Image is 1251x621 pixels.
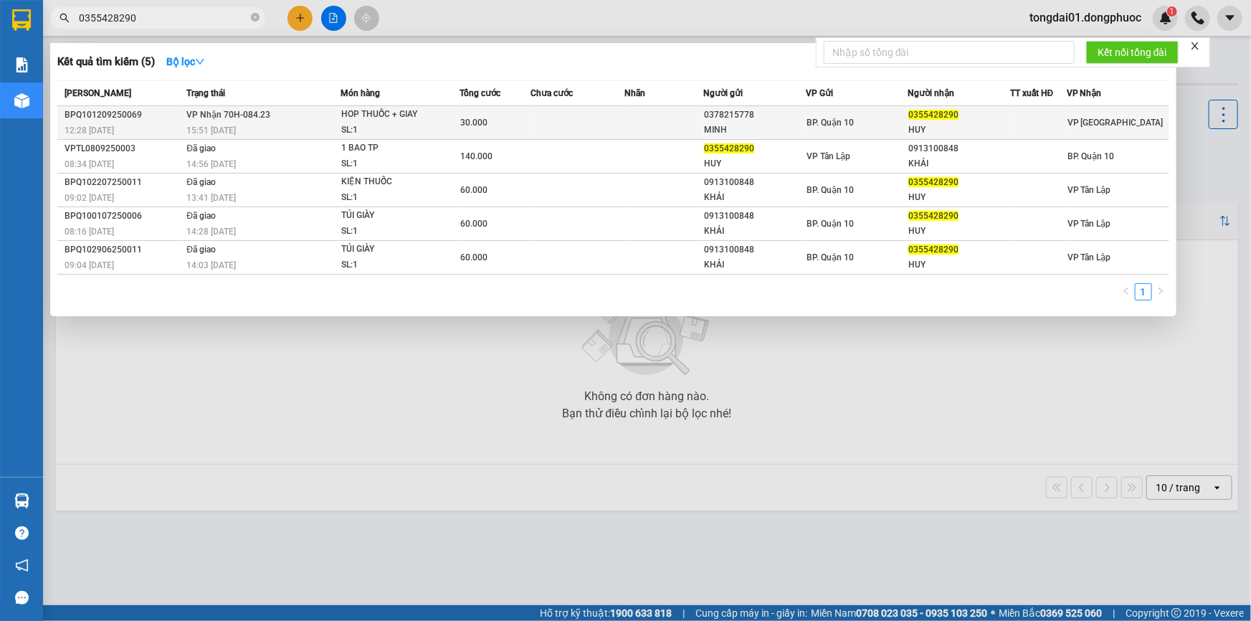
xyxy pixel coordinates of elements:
[341,141,449,156] div: 1 BAO TP
[341,107,449,123] div: HOP THUỐC + GIAY
[908,156,1009,171] div: KHẢI
[65,141,182,156] div: VPTL0809250003
[65,193,114,203] span: 09:02 [DATE]
[186,227,236,237] span: 14:28 [DATE]
[65,175,182,190] div: BPQ102207250011
[15,559,29,572] span: notification
[15,526,29,540] span: question-circle
[14,93,29,108] img: warehouse-icon
[1067,252,1111,262] span: VP Tân Lập
[341,123,449,138] div: SL: 1
[186,110,270,120] span: VP Nhận 70H-084.23
[65,125,114,136] span: 12:28 [DATE]
[1152,283,1169,300] li: Next Page
[704,224,805,239] div: KHẢI
[460,185,487,195] span: 60.000
[1067,118,1164,128] span: VP [GEOGRAPHIC_DATA]
[1067,151,1115,161] span: BP. Quận 10
[166,56,205,67] strong: Bộ lọc
[531,88,573,98] span: Chưa cước
[65,260,114,270] span: 09:04 [DATE]
[704,209,805,224] div: 0913100848
[704,242,805,257] div: 0913100848
[15,591,29,605] span: message
[195,57,205,67] span: down
[460,118,487,128] span: 30.000
[1156,287,1165,295] span: right
[65,88,131,98] span: [PERSON_NAME]
[1086,41,1179,64] button: Kết nối tổng đài
[908,257,1009,272] div: HUY
[186,88,225,98] span: Trạng thái
[341,88,380,98] span: Món hàng
[14,57,29,72] img: solution-icon
[65,108,182,123] div: BPQ101209250069
[1067,88,1102,98] span: VP Nhận
[908,141,1009,156] div: 0913100848
[908,224,1009,239] div: HUY
[251,11,260,25] span: close-circle
[1190,41,1200,51] span: close
[1067,185,1111,195] span: VP Tân Lập
[704,143,754,153] span: 0355428290
[908,123,1009,138] div: HUY
[704,108,805,123] div: 0378215778
[625,88,646,98] span: Nhãn
[57,54,155,70] h3: Kết quả tìm kiếm ( 5 )
[807,185,854,195] span: BP. Quận 10
[807,151,850,161] span: VP Tân Lập
[1152,283,1169,300] button: right
[807,219,854,229] span: BP. Quận 10
[251,13,260,22] span: close-circle
[60,13,70,23] span: search
[155,50,217,73] button: Bộ lọcdown
[460,151,493,161] span: 140.000
[341,208,449,224] div: TÚI GIÀY
[65,242,182,257] div: BPQ102906250011
[703,88,743,98] span: Người gửi
[341,224,449,240] div: SL: 1
[186,125,236,136] span: 15:51 [DATE]
[186,260,236,270] span: 14:03 [DATE]
[65,159,114,169] span: 08:34 [DATE]
[807,118,854,128] span: BP. Quận 10
[704,190,805,205] div: KHẢI
[704,257,805,272] div: KHẢI
[79,10,248,26] input: Tìm tên, số ĐT hoặc mã đơn
[14,493,29,508] img: warehouse-icon
[12,9,31,31] img: logo-vxr
[824,41,1075,64] input: Nhập số tổng đài
[908,190,1009,205] div: HUY
[1122,287,1131,295] span: left
[807,252,854,262] span: BP. Quận 10
[186,211,216,221] span: Đã giao
[908,110,959,120] span: 0355428290
[1067,219,1111,229] span: VP Tân Lập
[704,156,805,171] div: HUY
[460,219,487,229] span: 60.000
[186,245,216,255] span: Đã giao
[806,88,833,98] span: VP Gửi
[1135,283,1152,300] li: 1
[460,88,500,98] span: Tổng cước
[186,177,216,187] span: Đã giao
[186,159,236,169] span: 14:56 [DATE]
[908,211,959,221] span: 0355428290
[704,123,805,138] div: MINH
[341,174,449,190] div: KIỆN THUỐC
[341,190,449,206] div: SL: 1
[1098,44,1167,60] span: Kết nối tổng đài
[186,143,216,153] span: Đã giao
[65,209,182,224] div: BPQ100107250006
[186,193,236,203] span: 13:41 [DATE]
[1010,88,1054,98] span: TT xuất HĐ
[908,88,954,98] span: Người nhận
[1118,283,1135,300] button: left
[704,175,805,190] div: 0913100848
[908,177,959,187] span: 0355428290
[341,156,449,172] div: SL: 1
[341,257,449,273] div: SL: 1
[908,245,959,255] span: 0355428290
[460,252,487,262] span: 60.000
[1118,283,1135,300] li: Previous Page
